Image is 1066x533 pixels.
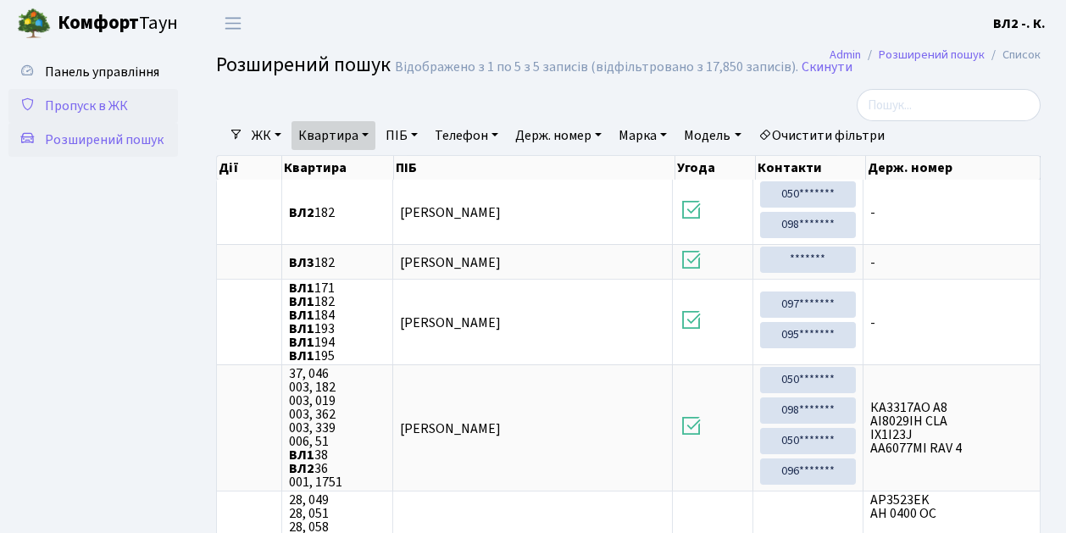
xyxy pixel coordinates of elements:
a: Квартира [291,121,375,150]
b: ВЛ2 [289,459,314,478]
a: ЖК [245,121,288,150]
a: Admin [830,46,861,64]
b: ВЛ1 [289,306,314,325]
span: - [870,316,1033,330]
th: Угода [675,156,756,180]
span: 182 [289,206,386,219]
a: Марка [612,121,674,150]
li: Список [985,46,1041,64]
span: [PERSON_NAME] [400,203,501,222]
b: ВЛ1 [289,347,314,365]
nav: breadcrumb [804,37,1066,73]
span: - [870,256,1033,269]
th: Контакти [756,156,866,180]
span: КА3317АО A8 АІ8029ІН CLA IX1I23J АА6077МІ RAV 4 [870,401,1033,455]
a: Телефон [428,121,505,150]
a: ВЛ2 -. К. [993,14,1046,34]
b: ВЛ1 [289,319,314,338]
a: Держ. номер [508,121,608,150]
th: Держ. номер [866,156,1041,180]
b: ВЛ1 [289,333,314,352]
th: Дії [217,156,282,180]
span: Пропуск в ЖК [45,97,128,115]
b: Комфорт [58,9,139,36]
a: Розширений пошук [8,123,178,157]
b: ВЛ1 [289,279,314,297]
span: Розширений пошук [45,130,164,149]
a: Панель управління [8,55,178,89]
span: - [870,206,1033,219]
a: Розширений пошук [879,46,985,64]
span: Таун [58,9,178,38]
b: ВЛ1 [289,292,314,311]
span: Розширений пошук [216,50,391,80]
b: ВЛ2 -. К. [993,14,1046,33]
a: ПІБ [379,121,425,150]
span: 37, 046 003, 182 003, 019 003, 362 003, 339 006, 51 38 36 001, 1751 [289,367,386,489]
th: ПІБ [394,156,675,180]
b: ВЛ3 [289,253,314,272]
span: [PERSON_NAME] [400,253,501,272]
button: Переключити навігацію [212,9,254,37]
b: ВЛ2 [289,203,314,222]
th: Квартира [282,156,393,180]
span: Панель управління [45,63,159,81]
b: ВЛ1 [289,446,314,464]
a: Скинути [802,59,852,75]
a: Пропуск в ЖК [8,89,178,123]
span: [PERSON_NAME] [400,419,501,438]
img: logo.png [17,7,51,41]
span: 171 182 184 193 194 195 [289,281,386,363]
a: Очистити фільтри [752,121,891,150]
a: Модель [677,121,747,150]
span: [PERSON_NAME] [400,314,501,332]
div: Відображено з 1 по 5 з 5 записів (відфільтровано з 17,850 записів). [395,59,798,75]
span: 182 [289,256,386,269]
input: Пошук... [857,89,1041,121]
